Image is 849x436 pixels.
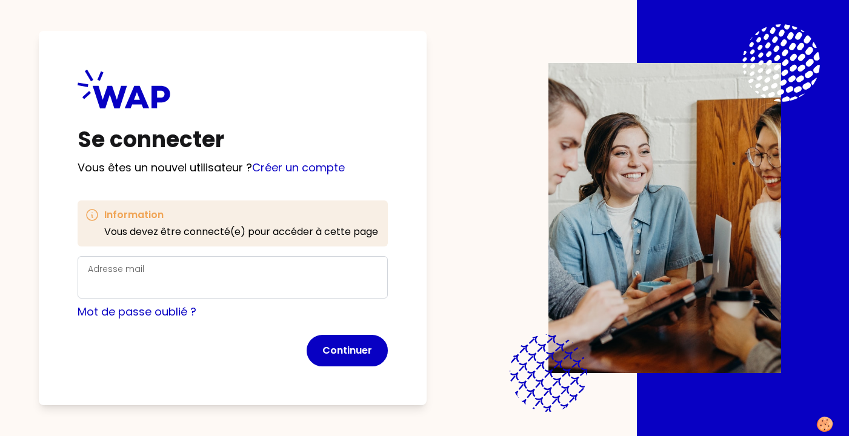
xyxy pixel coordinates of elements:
a: Mot de passe oublié ? [78,304,196,319]
a: Créer un compte [252,160,345,175]
p: Vous devez être connecté(e) pour accéder à cette page [104,225,378,239]
button: Continuer [307,335,388,366]
label: Adresse mail [88,263,144,275]
h3: Information [104,208,378,222]
h1: Se connecter [78,128,388,152]
p: Vous êtes un nouvel utilisateur ? [78,159,388,176]
img: Description [548,63,781,373]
